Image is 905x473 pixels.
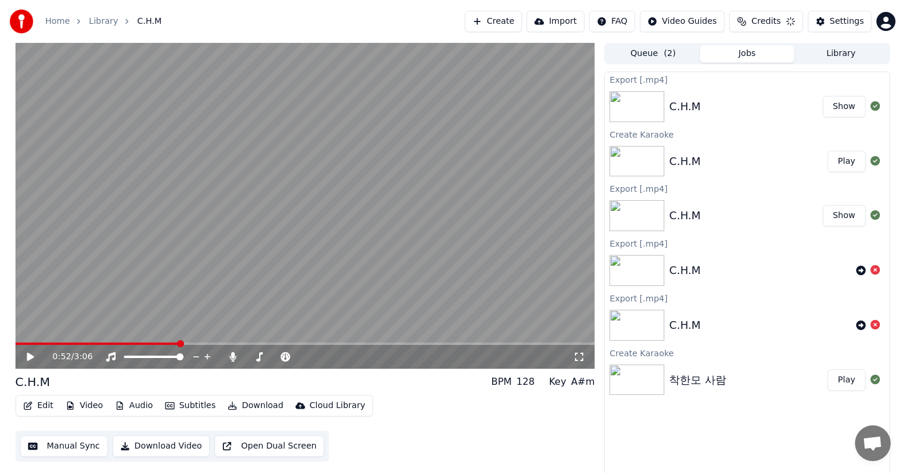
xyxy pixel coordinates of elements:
[669,317,701,334] div: C.H.M
[669,98,701,115] div: C.H.M
[855,425,891,461] div: 채팅 열기
[45,15,70,27] a: Home
[52,351,81,363] div: /
[700,45,794,63] button: Jobs
[18,397,58,414] button: Edit
[605,236,889,250] div: Export [.mp4]
[669,207,701,224] div: C.H.M
[823,205,866,226] button: Show
[823,96,866,117] button: Show
[491,375,511,389] div: BPM
[61,397,108,414] button: Video
[89,15,118,27] a: Library
[669,372,726,388] div: 착한모 사람
[15,374,51,390] div: C.H.M
[669,262,701,279] div: C.H.M
[10,10,33,33] img: youka
[527,11,584,32] button: Import
[664,48,676,60] span: ( 2 )
[605,181,889,195] div: Export [.mp4]
[549,375,566,389] div: Key
[729,11,803,32] button: Credits
[214,435,325,457] button: Open Dual Screen
[794,45,888,63] button: Library
[160,397,220,414] button: Subtitles
[640,11,724,32] button: Video Guides
[310,400,365,412] div: Cloud Library
[605,291,889,305] div: Export [.mp4]
[223,397,288,414] button: Download
[808,11,872,32] button: Settings
[589,11,635,32] button: FAQ
[517,375,535,389] div: 128
[751,15,780,27] span: Credits
[605,346,889,360] div: Create Karaoke
[606,45,700,63] button: Queue
[828,151,865,172] button: Play
[113,435,210,457] button: Download Video
[828,369,865,391] button: Play
[605,127,889,141] div: Create Karaoke
[830,15,864,27] div: Settings
[605,72,889,86] div: Export [.mp4]
[571,375,595,389] div: A#m
[45,15,161,27] nav: breadcrumb
[110,397,158,414] button: Audio
[465,11,523,32] button: Create
[669,153,701,170] div: C.H.M
[52,351,71,363] span: 0:52
[20,435,108,457] button: Manual Sync
[74,351,92,363] span: 3:06
[137,15,161,27] span: C.H.M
